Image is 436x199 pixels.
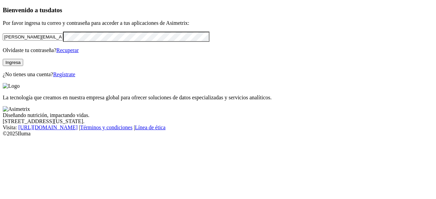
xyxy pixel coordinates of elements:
[3,125,433,131] div: Visita : | |
[48,6,62,14] span: datos
[53,71,75,77] a: Regístrate
[135,125,166,130] a: Línea de ética
[3,6,433,14] h3: Bienvenido a tus
[3,47,433,53] p: Olvidaste tu contraseña?
[3,112,433,118] div: Diseñando nutrición, impactando vidas.
[3,95,433,101] p: La tecnología que creamos en nuestra empresa global para ofrecer soluciones de datos especializad...
[3,59,23,66] button: Ingresa
[3,20,433,26] p: Por favor ingresa tu correo y contraseña para acceder a tus aplicaciones de Asimetrix:
[3,118,433,125] div: [STREET_ADDRESS][US_STATE].
[80,125,133,130] a: Términos y condiciones
[3,71,433,78] p: ¿No tienes una cuenta?
[3,131,433,137] div: © 2025 Iluma
[18,125,78,130] a: [URL][DOMAIN_NAME]
[3,33,63,40] input: Tu correo
[3,83,20,89] img: Logo
[56,47,79,53] a: Recuperar
[3,106,30,112] img: Asimetrix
